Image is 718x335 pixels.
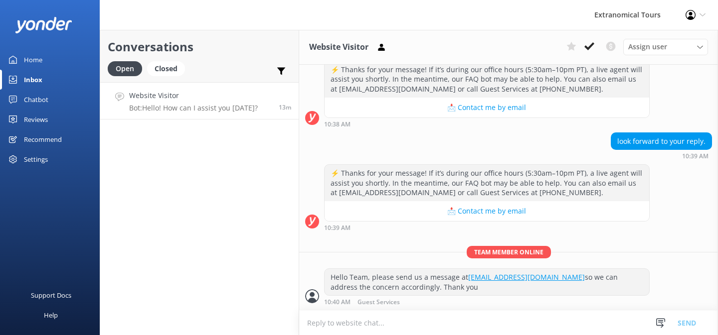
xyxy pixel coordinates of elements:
[325,98,649,117] button: 📩 Contact me by email
[108,63,147,74] a: Open
[611,133,712,150] div: look forward to your reply.
[468,272,585,282] a: [EMAIL_ADDRESS][DOMAIN_NAME]
[24,110,48,129] div: Reviews
[325,201,649,221] button: 📩 Contact me by email
[15,17,72,33] img: yonder-white-logo.png
[325,61,649,98] div: ⚡ Thanks for your message! If it’s during our office hours (5:30am–10pm PT), a live agent will as...
[623,39,708,55] div: Assign User
[325,165,649,201] div: ⚡ Thanks for your message! If it’s during our office hours (5:30am–10pm PT), a live agent will as...
[24,90,48,110] div: Chatbot
[100,82,299,119] a: Website VisitorBot:Hello! How can I assist you [DATE]?13m
[325,269,649,295] div: Hello Team, please send us a message at so we can address the concern accordingly. Thank you
[324,120,650,127] div: Oct 14 2025 07:38pm (UTC -07:00) America/Tijuana
[129,90,258,101] h4: Website Visitor
[628,41,667,52] span: Assign user
[467,246,551,258] span: Team member online
[24,50,42,70] div: Home
[611,152,712,159] div: Oct 14 2025 07:39pm (UTC -07:00) America/Tijuana
[24,129,62,149] div: Recommend
[682,153,709,159] strong: 10:39 AM
[129,104,258,112] p: Bot: Hello! How can I assist you [DATE]?
[324,298,650,306] div: Oct 14 2025 07:40pm (UTC -07:00) America/Tijuana
[324,224,650,231] div: Oct 14 2025 07:39pm (UTC -07:00) America/Tijuana
[324,299,351,306] strong: 10:40 AM
[31,285,71,305] div: Support Docs
[147,61,185,76] div: Closed
[358,299,400,306] span: Guest Services
[147,63,190,74] a: Closed
[24,70,42,90] div: Inbox
[108,61,142,76] div: Open
[44,305,58,325] div: Help
[309,41,368,54] h3: Website Visitor
[108,37,291,56] h2: Conversations
[299,311,718,335] textarea: To enrich screen reader interactions, please activate Accessibility in Grammarly extension settings
[324,121,351,127] strong: 10:38 AM
[279,103,291,112] span: Oct 14 2025 07:27pm (UTC -07:00) America/Tijuana
[324,225,351,231] strong: 10:39 AM
[24,149,48,169] div: Settings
